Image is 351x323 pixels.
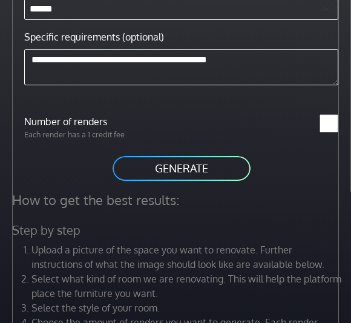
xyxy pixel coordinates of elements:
[17,114,182,129] label: Number of renders
[111,155,252,182] button: GENERATE
[31,243,342,272] li: Upload a picture of the space you want to renovate. Further instructions of what the image should...
[5,223,349,238] h5: Step by step
[24,30,164,44] label: Specific requirements (optional)
[17,129,182,140] p: Each render has a 1 credit fee
[5,192,349,209] h4: How to get the best results:
[31,301,342,315] li: Select the style of your room.
[31,272,342,301] li: Select what kind of room we are renovating. This will help the platform place the furniture you w...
